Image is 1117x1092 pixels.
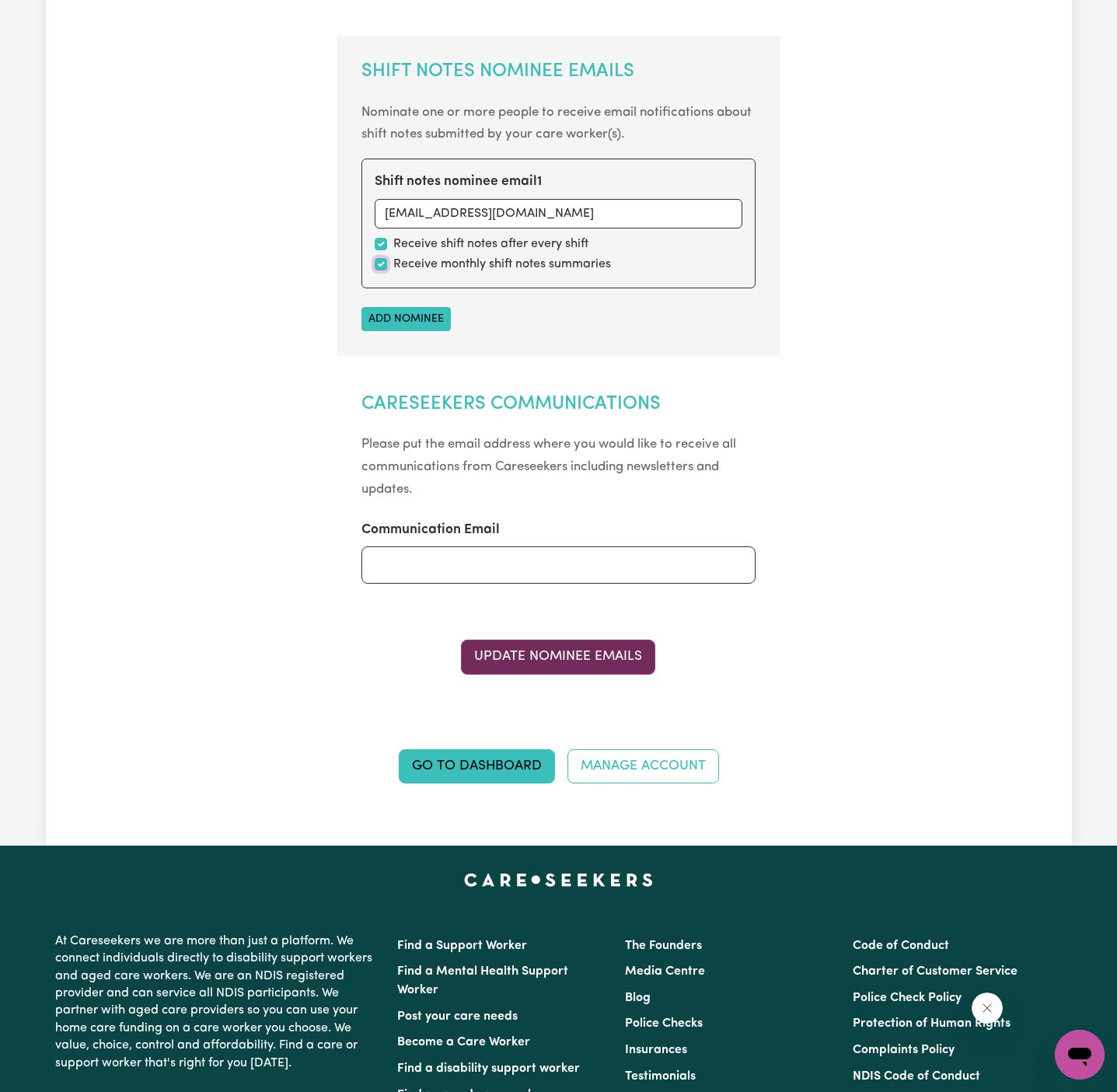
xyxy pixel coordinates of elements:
[399,749,555,783] a: Go to Dashboard
[625,1070,696,1083] a: Testimonials
[567,749,719,783] a: Manage Account
[853,1070,980,1083] a: NDIS Code of Conduct
[9,11,94,23] span: Need any help?
[853,965,1018,978] a: Charter of Customer Service
[625,992,651,1004] a: Blog
[464,874,653,886] a: Careseekers home page
[361,106,752,141] small: Nominate one or more people to receive email notifications about shift notes submitted by your ca...
[361,520,500,540] label: Communication Email
[393,235,588,253] label: Receive shift notes after every shift
[625,965,705,978] a: Media Centre
[397,1010,518,1023] a: Post your care needs
[625,1044,687,1056] a: Insurances
[972,993,1003,1024] iframe: Close message
[461,640,655,674] button: Update Nominee Emails
[853,940,949,952] a: Code of Conduct
[361,61,756,83] h2: Shift Notes Nominee Emails
[625,940,702,952] a: The Founders
[393,255,611,274] label: Receive monthly shift notes summaries
[361,307,451,331] button: Add nominee
[853,992,962,1004] a: Police Check Policy
[853,1044,955,1056] a: Complaints Policy
[361,393,756,416] h2: Careseekers Communications
[625,1017,703,1030] a: Police Checks
[375,172,542,192] label: Shift notes nominee email 1
[55,926,379,1078] p: At Careseekers we are more than just a platform. We connect individuals directly to disability su...
[1055,1030,1105,1080] iframe: Button to launch messaging window
[397,1036,530,1048] a: Become a Care Worker
[397,965,568,996] a: Find a Mental Health Support Worker
[397,940,527,952] a: Find a Support Worker
[853,1017,1011,1030] a: Protection of Human Rights
[397,1062,580,1075] a: Find a disability support worker
[361,438,736,496] small: Please put the email address where you would like to receive all communications from Careseekers ...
